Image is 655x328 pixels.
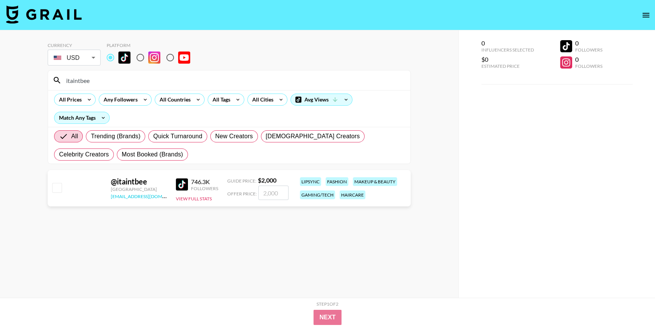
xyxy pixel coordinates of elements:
[191,186,218,191] div: Followers
[215,132,253,141] span: New Creators
[71,132,78,141] span: All
[481,39,534,47] div: 0
[122,150,183,159] span: Most Booked (Brands)
[62,74,406,86] input: Search by User Name
[575,39,602,47] div: 0
[575,56,602,63] div: 0
[575,47,602,53] div: Followers
[481,63,534,69] div: Estimated Price
[111,186,167,192] div: [GEOGRAPHIC_DATA]
[227,191,257,197] span: Offer Price:
[340,191,365,199] div: haircare
[291,94,352,105] div: Avg Views
[481,56,534,63] div: $0
[48,42,101,48] div: Currency
[107,42,196,48] div: Platform
[91,132,140,141] span: Trending (Brands)
[353,177,397,186] div: makeup & beauty
[111,192,187,199] a: [EMAIL_ADDRESS][DOMAIN_NAME]
[54,94,83,105] div: All Prices
[300,191,335,199] div: gaming/tech
[208,94,232,105] div: All Tags
[6,5,82,23] img: Grail Talent
[326,177,348,186] div: fashion
[59,150,109,159] span: Celebrity Creators
[99,94,139,105] div: Any Followers
[317,301,338,307] div: Step 1 of 2
[314,310,342,325] button: Next
[227,178,256,184] span: Guide Price:
[54,112,109,123] div: Match Any Tags
[575,63,602,69] div: Followers
[155,94,192,105] div: All Countries
[481,47,534,53] div: Influencers Selected
[153,132,202,141] span: Quick Turnaround
[258,176,276,184] strong: $ 2,000
[176,178,188,191] img: TikTok
[300,177,321,186] div: lipsync
[111,177,167,186] div: @ itaintbee
[191,178,218,186] div: 746.3K
[118,52,130,64] img: TikTok
[176,196,212,201] button: View Full Stats
[248,94,275,105] div: All Cities
[638,8,653,23] button: open drawer
[148,52,160,64] img: Instagram
[617,290,646,319] iframe: Drift Widget Chat Controller
[178,52,190,64] img: YouTube
[266,132,360,141] span: [DEMOGRAPHIC_DATA] Creators
[258,186,289,200] input: 2,000
[49,51,99,64] div: USD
